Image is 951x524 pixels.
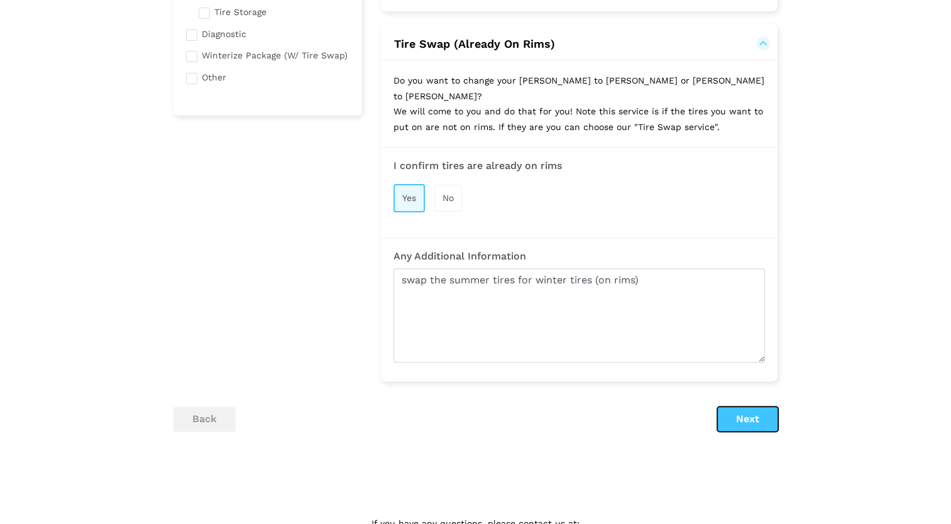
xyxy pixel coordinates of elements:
span: No [443,193,454,203]
p: Do you want to change your [PERSON_NAME] to [PERSON_NAME] or [PERSON_NAME] to [PERSON_NAME]? We w... [381,60,778,147]
h3: I confirm tires are already on rims [393,160,765,172]
button: Tire Swap (Already On Rims) [393,36,765,52]
span: Yes [402,193,416,203]
button: Next [717,407,778,432]
button: back [173,407,236,432]
h3: Any Additional Information [393,251,765,262]
span: Tire Swap (Already On Rims) [394,37,555,50]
